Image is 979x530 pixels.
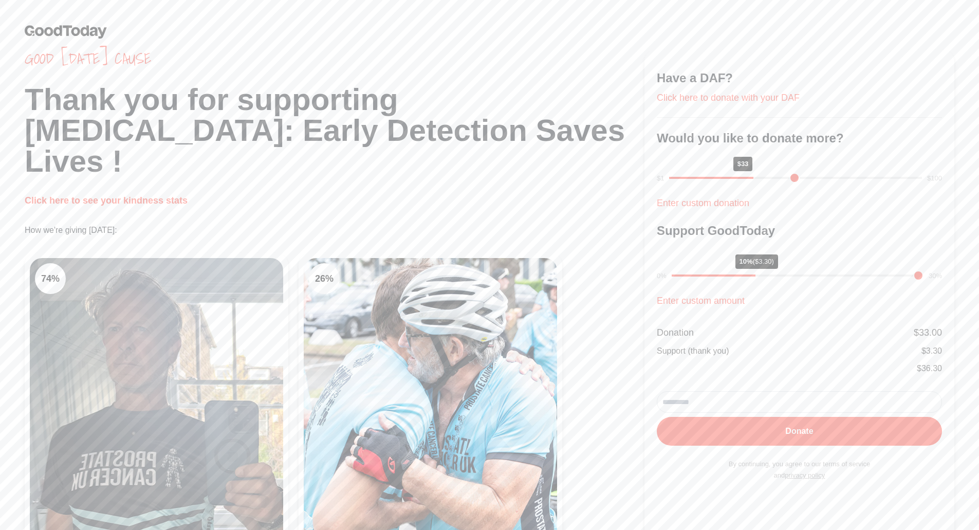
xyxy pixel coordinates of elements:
[657,271,667,281] div: 0%
[917,362,942,375] div: $
[309,263,340,294] div: 26 %
[657,130,942,147] h3: Would you like to donate more?
[921,364,942,373] span: 36.30
[657,70,942,86] h3: Have a DAF?
[919,327,942,338] span: 33.00
[657,173,664,184] div: $1
[753,258,774,265] span: ($3.30)
[25,49,644,68] span: Good [DATE] cause
[25,25,107,39] img: GoodToday
[733,157,753,171] div: $33
[785,471,825,479] a: privacy policy
[25,195,188,206] a: Click here to see your kindness stats
[25,84,644,177] h1: Thank you for supporting [MEDICAL_DATA]: Early Detection Saves Lives !
[657,459,942,481] p: By continuing, you agree to our terms of service and
[921,345,942,357] div: $
[657,198,749,208] a: Enter custom donation
[657,417,942,446] button: Donate
[657,223,942,239] h3: Support GoodToday
[914,325,942,340] div: $
[657,325,694,340] div: Donation
[657,345,729,357] div: Support (thank you)
[657,296,745,306] a: Enter custom amount
[657,93,800,103] a: Click here to donate with your DAF
[25,224,644,236] p: How we're giving [DATE]:
[35,263,66,294] div: 74 %
[929,271,942,281] div: 30%
[926,346,942,355] span: 3.30
[927,173,942,184] div: $100
[735,254,778,269] div: 10%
